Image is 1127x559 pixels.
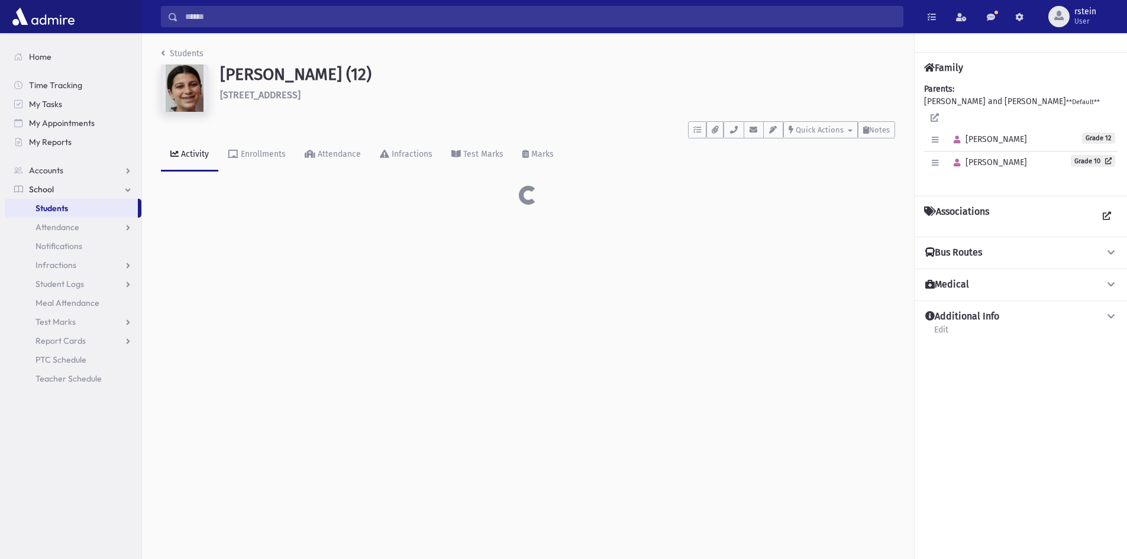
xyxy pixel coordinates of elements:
[924,83,1118,186] div: [PERSON_NAME] and [PERSON_NAME]
[161,64,208,112] img: w==
[5,199,138,218] a: Students
[5,161,141,180] a: Accounts
[370,138,442,172] a: Infractions
[35,279,84,289] span: Student Logs
[1096,206,1118,227] a: View all Associations
[442,138,513,172] a: Test Marks
[5,256,141,274] a: Infractions
[925,279,969,291] h4: Medical
[5,76,141,95] a: Time Tracking
[179,149,209,159] div: Activity
[29,165,63,176] span: Accounts
[796,125,844,134] span: Quick Actions
[5,95,141,114] a: My Tasks
[35,222,79,232] span: Attendance
[924,84,954,94] b: Parents:
[1074,7,1096,17] span: rstein
[29,184,54,195] span: School
[948,134,1027,144] span: [PERSON_NAME]
[5,293,141,312] a: Meal Attendance
[161,49,204,59] a: Students
[924,62,963,73] h4: Family
[389,149,432,159] div: Infractions
[858,121,895,138] button: Notes
[924,279,1118,291] button: Medical
[29,99,62,109] span: My Tasks
[35,260,76,270] span: Infractions
[35,241,82,251] span: Notifications
[925,311,999,323] h4: Additional Info
[5,312,141,331] a: Test Marks
[924,247,1118,259] button: Bus Routes
[5,114,141,133] a: My Appointments
[178,6,903,27] input: Search
[924,206,989,227] h4: Associations
[529,149,554,159] div: Marks
[35,335,86,346] span: Report Cards
[5,350,141,369] a: PTC Schedule
[315,149,361,159] div: Attendance
[35,373,102,384] span: Teacher Schedule
[924,311,1118,323] button: Additional Info
[29,51,51,62] span: Home
[5,180,141,199] a: School
[869,125,890,134] span: Notes
[9,5,77,28] img: AdmirePro
[161,138,218,172] a: Activity
[1082,133,1115,144] span: Grade 12
[218,138,295,172] a: Enrollments
[5,47,141,66] a: Home
[1071,155,1115,167] a: Grade 10
[5,331,141,350] a: Report Cards
[5,369,141,388] a: Teacher Schedule
[35,298,99,308] span: Meal Attendance
[29,80,82,91] span: Time Tracking
[35,354,86,365] span: PTC Schedule
[5,274,141,293] a: Student Logs
[161,47,204,64] nav: breadcrumb
[5,133,141,151] a: My Reports
[1074,17,1096,26] span: User
[5,218,141,237] a: Attendance
[783,121,858,138] button: Quick Actions
[29,118,95,128] span: My Appointments
[925,247,982,259] h4: Bus Routes
[220,89,895,101] h6: [STREET_ADDRESS]
[29,137,72,147] span: My Reports
[220,64,895,85] h1: [PERSON_NAME] (12)
[461,149,503,159] div: Test Marks
[295,138,370,172] a: Attendance
[513,138,563,172] a: Marks
[238,149,286,159] div: Enrollments
[5,237,141,256] a: Notifications
[934,323,949,344] a: Edit
[35,203,68,214] span: Students
[35,316,76,327] span: Test Marks
[948,157,1027,167] span: [PERSON_NAME]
